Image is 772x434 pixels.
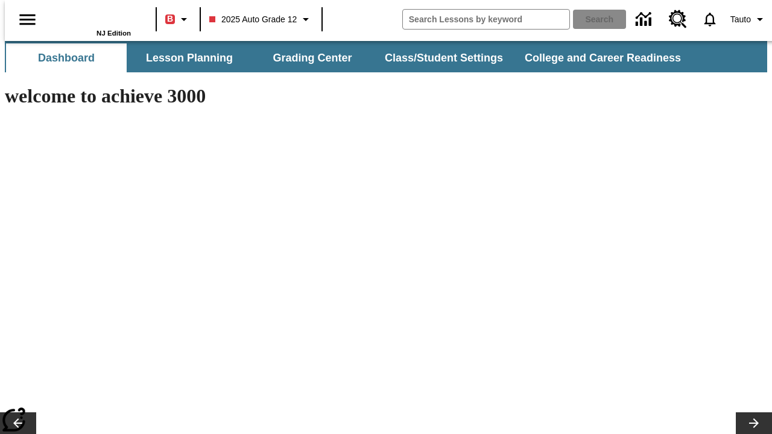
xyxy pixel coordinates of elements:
button: Class: 2025 Auto Grade 12, Select your class [204,8,318,30]
h1: welcome to achieve 3000 [5,85,526,107]
button: Lesson carousel, Next [736,412,772,434]
div: Home [52,4,131,37]
div: SubNavbar [5,43,692,72]
span: NJ Edition [96,30,131,37]
div: SubNavbar [5,41,767,72]
a: Notifications [694,4,726,35]
button: Open side menu [10,2,45,37]
span: 2025 Auto Grade 12 [209,13,297,26]
button: Grading Center [252,43,373,72]
a: Data Center [628,3,662,36]
button: Lesson Planning [129,43,250,72]
button: College and Career Readiness [515,43,691,72]
a: Resource Center, Will open in new tab [662,3,694,36]
button: Dashboard [6,43,127,72]
button: Profile/Settings [726,8,772,30]
a: Home [52,5,131,30]
button: Class/Student Settings [375,43,513,72]
span: B [167,11,173,27]
span: Tauto [730,13,751,26]
button: Boost Class color is red. Change class color [160,8,196,30]
input: search field [403,10,569,29]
